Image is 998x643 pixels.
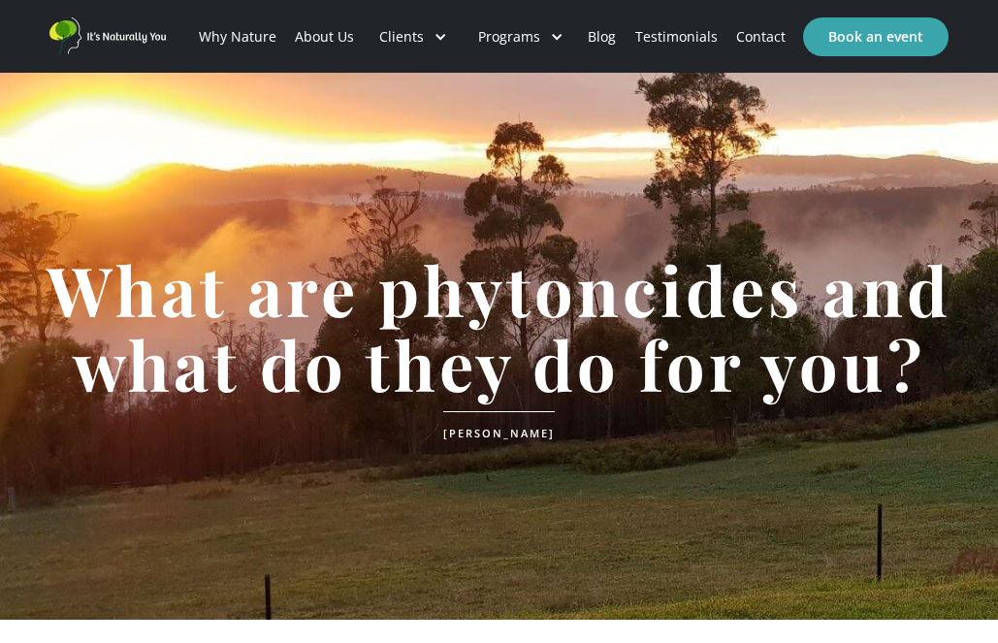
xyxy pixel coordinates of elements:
[478,27,540,47] div: Programs
[189,4,285,70] a: Why Nature
[803,17,949,56] a: Book an event
[443,411,555,445] div: [PERSON_NAME]
[379,27,424,47] div: Clients
[463,4,579,70] div: Programs
[364,4,463,70] div: Clients
[286,4,364,70] a: About Us
[726,4,794,70] a: Contact
[626,4,726,70] a: Testimonials
[49,17,166,55] a: home
[579,4,626,70] a: Blog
